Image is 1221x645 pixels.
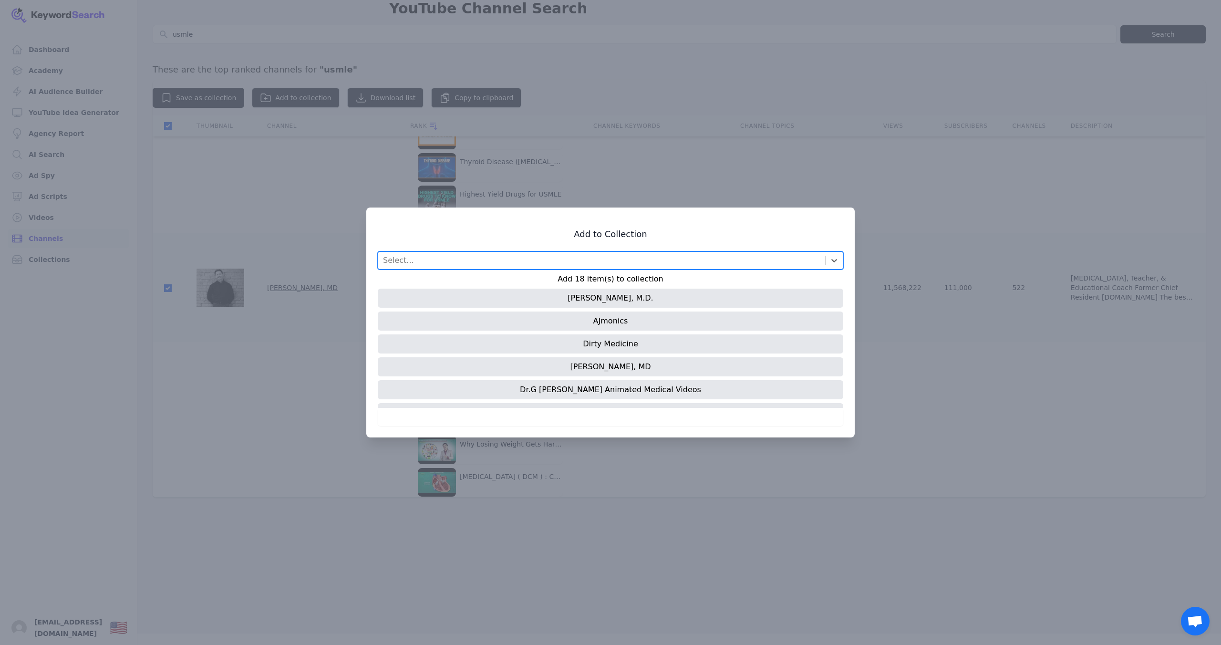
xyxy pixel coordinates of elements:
div: Dirty Medicine [378,334,843,354]
div: [PERSON_NAME], [GEOGRAPHIC_DATA] [378,403,843,422]
div: [PERSON_NAME], M.D. [378,289,843,308]
div: Dr.G [PERSON_NAME] Animated Medical Videos [378,380,843,399]
div: [PERSON_NAME], MD [378,357,843,376]
p: Add 18 item(s) to collection [378,273,843,285]
div: AJmonics [378,312,843,331]
button: Add to Collection [378,408,843,426]
div: Select... [383,255,414,266]
a: Open chat [1181,607,1210,635]
h3: Add to Collection [378,229,843,240]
